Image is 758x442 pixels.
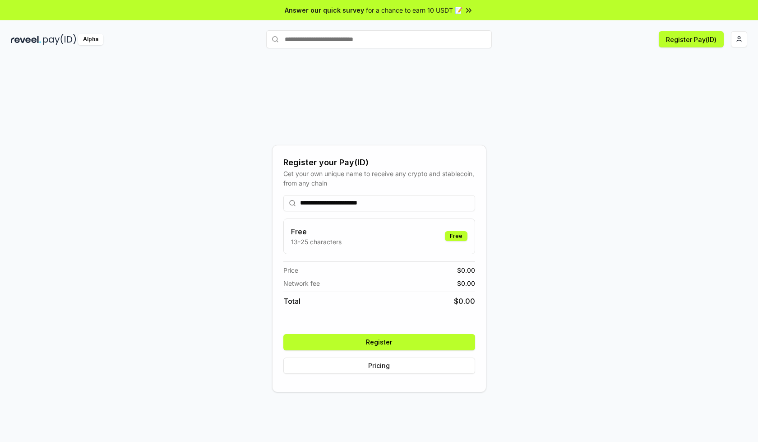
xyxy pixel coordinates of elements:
span: $ 0.00 [457,279,475,288]
span: $ 0.00 [457,265,475,275]
span: Total [283,296,300,307]
div: Register your Pay(ID) [283,156,475,169]
span: Answer our quick survey [285,5,364,15]
span: Network fee [283,279,320,288]
p: 13-25 characters [291,237,342,247]
span: Price [283,265,298,275]
img: pay_id [43,34,76,45]
button: Pricing [283,358,475,374]
div: Alpha [78,34,103,45]
span: $ 0.00 [454,296,475,307]
img: reveel_dark [11,34,41,45]
span: for a chance to earn 10 USDT 📝 [366,5,462,15]
button: Register Pay(ID) [659,31,724,47]
div: Free [445,231,467,241]
h3: Free [291,226,342,237]
div: Get your own unique name to receive any crypto and stablecoin, from any chain [283,169,475,188]
button: Register [283,334,475,350]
